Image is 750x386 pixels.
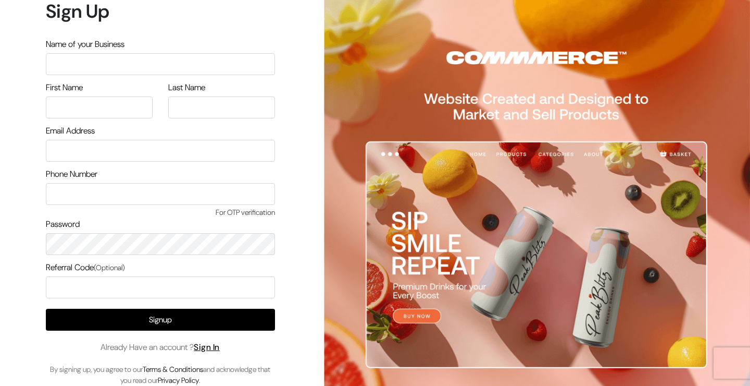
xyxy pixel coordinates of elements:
[168,81,205,94] label: Last Name
[46,125,95,137] label: Email Address
[143,365,203,374] a: Terms & Conditions
[101,341,220,354] span: Already Have an account ?
[94,263,125,272] span: (Optional)
[158,376,199,385] a: Privacy Policy
[46,81,83,94] label: First Name
[46,207,275,218] span: For OTP verification
[46,218,80,231] label: Password
[46,364,275,386] p: By signing up, you agree to our and acknowledge that you read our .
[46,261,125,274] label: Referral Code
[46,309,275,331] button: Signup
[46,168,97,180] label: Phone Number
[194,342,220,353] a: Sign In
[46,38,124,51] label: Name of your Business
